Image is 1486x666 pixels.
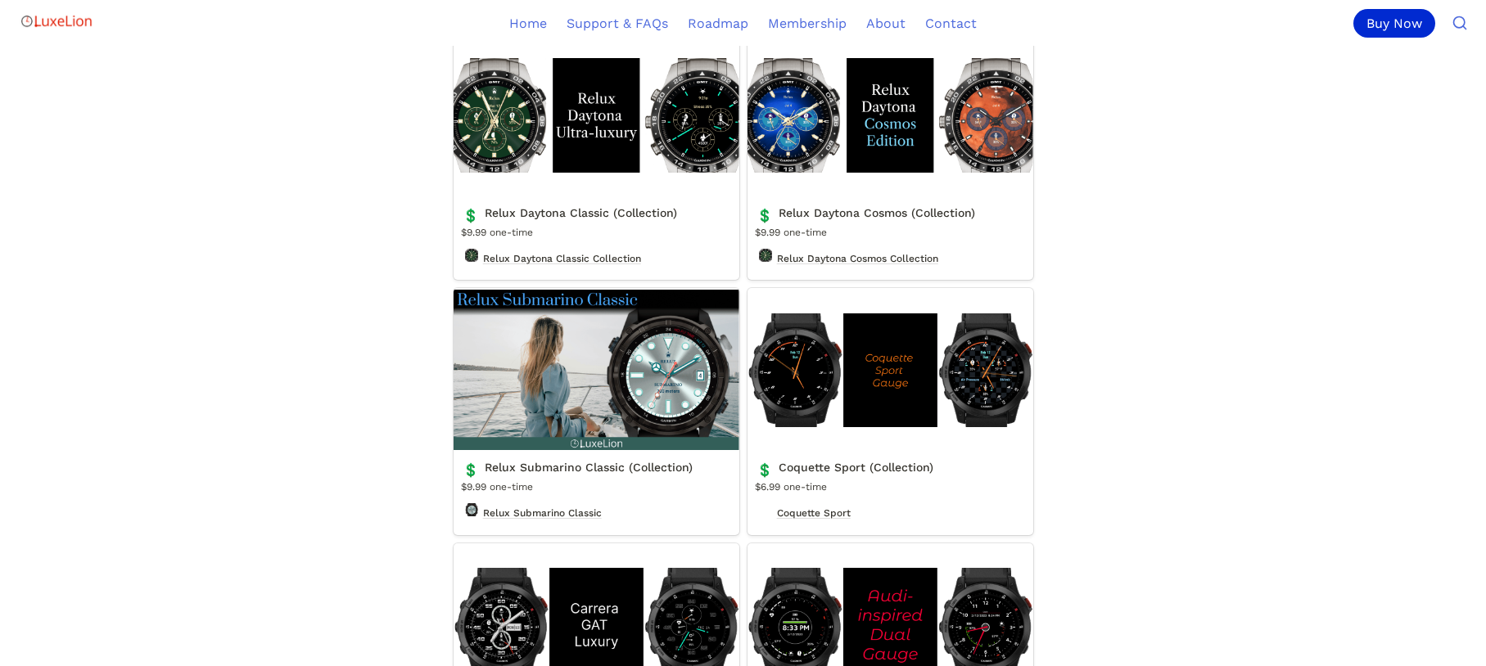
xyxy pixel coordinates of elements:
[454,34,739,280] a: Relux Daytona Classic (Collection)
[748,288,1033,534] a: Coquette Sport (Collection)
[1353,9,1435,38] div: Buy Now
[454,288,739,534] a: Relux Submarino Classic (Collection)
[20,5,93,38] img: Logo
[748,34,1033,280] a: Relux Daytona Cosmos (Collection)
[1353,9,1442,38] a: Buy Now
